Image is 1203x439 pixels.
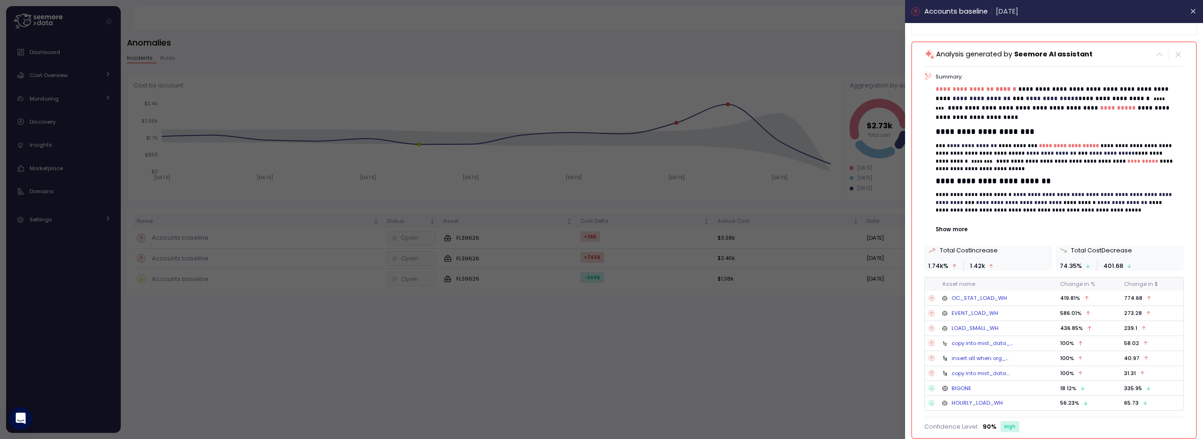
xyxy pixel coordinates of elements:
p: 58.02 [1125,339,1140,347]
p: 56.23 % [1060,399,1079,407]
p: Summary: [936,73,1184,80]
p: 419.81 % [1060,294,1080,302]
p: 100 % [1060,354,1074,362]
p: 100 % [1060,369,1074,377]
div: Asset name [943,280,1053,289]
p: 100 % [1060,339,1074,347]
p: Analysis generated by [936,49,1093,60]
div: insert all when org_... [952,354,1008,362]
p: 335.95 [1125,384,1142,392]
p: 90 % [983,422,997,431]
p: 273.28 [1125,309,1142,317]
span: Seemore AI assistant [1014,49,1093,59]
div: Change in $ [1125,280,1180,289]
p: [DATE] [996,6,1018,17]
p: 1.42k [970,261,985,271]
p: 586.01 % [1060,309,1082,317]
p: Total Cost Decrease [1071,246,1133,255]
p: 239.1 [1125,324,1138,332]
a: EVENT_LOAD_WH [952,309,998,317]
a: OC_STAT_LOAD_WH [952,294,1007,302]
div: High [1001,421,1020,432]
p: 31.31 [1125,369,1136,377]
p: 18.12 % [1060,384,1077,392]
p: 74.35 % [1060,261,1082,271]
p: 401.68 [1103,261,1123,271]
p: 40.97 [1125,354,1140,362]
p: 774.68 [1125,294,1143,302]
a: BIGONE [952,384,971,392]
a: HOURLY_LOAD_WH [952,399,1003,407]
p: Total Cost Increase [940,246,998,255]
div: copy into mist_data.... [952,369,1010,377]
p: 65.73 [1125,399,1139,407]
p: 436.85 % [1060,324,1083,332]
button: Show more [936,226,1184,233]
p: 1.74k % [928,261,948,271]
div: Change in % [1060,280,1117,289]
p: Accounts baseline [924,6,988,17]
a: LOAD_SMALL_WH [952,324,999,332]
p: Confidence Level: [924,422,979,431]
div: copy into mist_data_... [952,339,1013,347]
div: Open Intercom Messenger [9,407,32,430]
